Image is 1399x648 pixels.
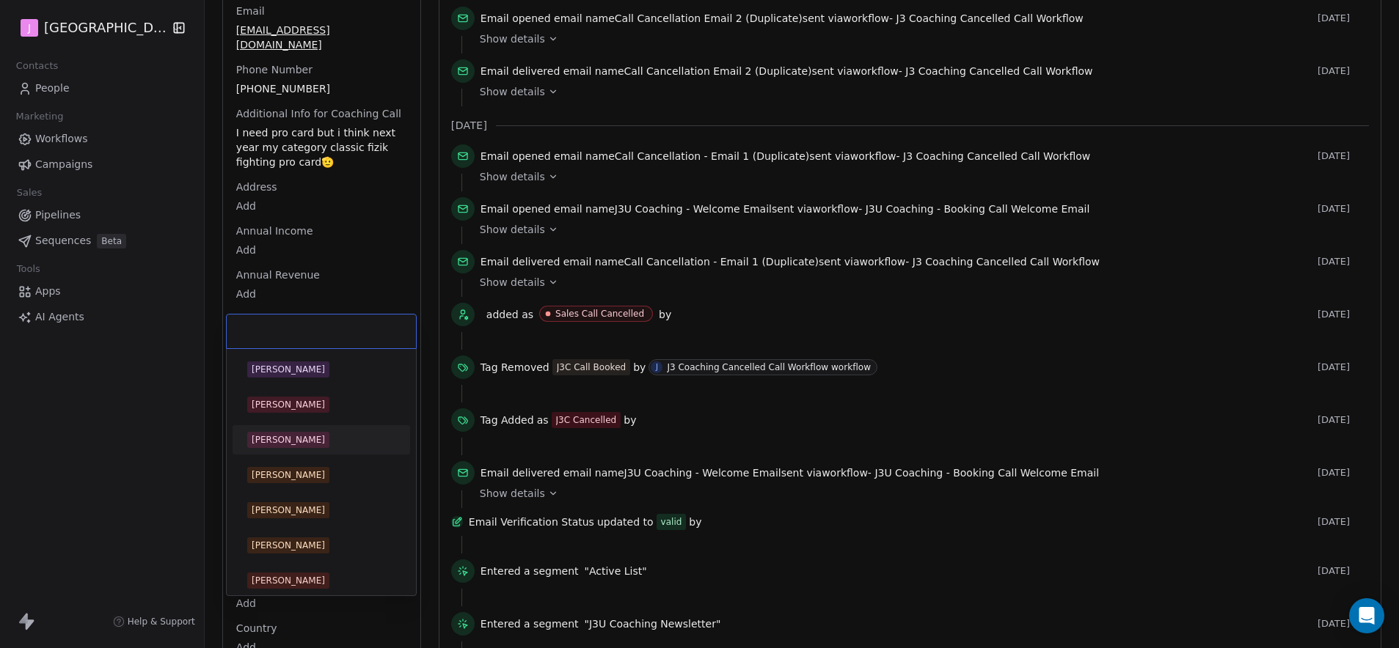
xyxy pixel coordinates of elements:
div: [PERSON_NAME] [252,574,325,587]
div: [PERSON_NAME] [252,363,325,376]
div: [PERSON_NAME] [252,504,325,517]
div: Suggestions [233,355,410,595]
div: [PERSON_NAME] [252,398,325,411]
div: [PERSON_NAME] [252,433,325,446]
div: [PERSON_NAME] [252,468,325,482]
div: [PERSON_NAME] [252,539,325,552]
